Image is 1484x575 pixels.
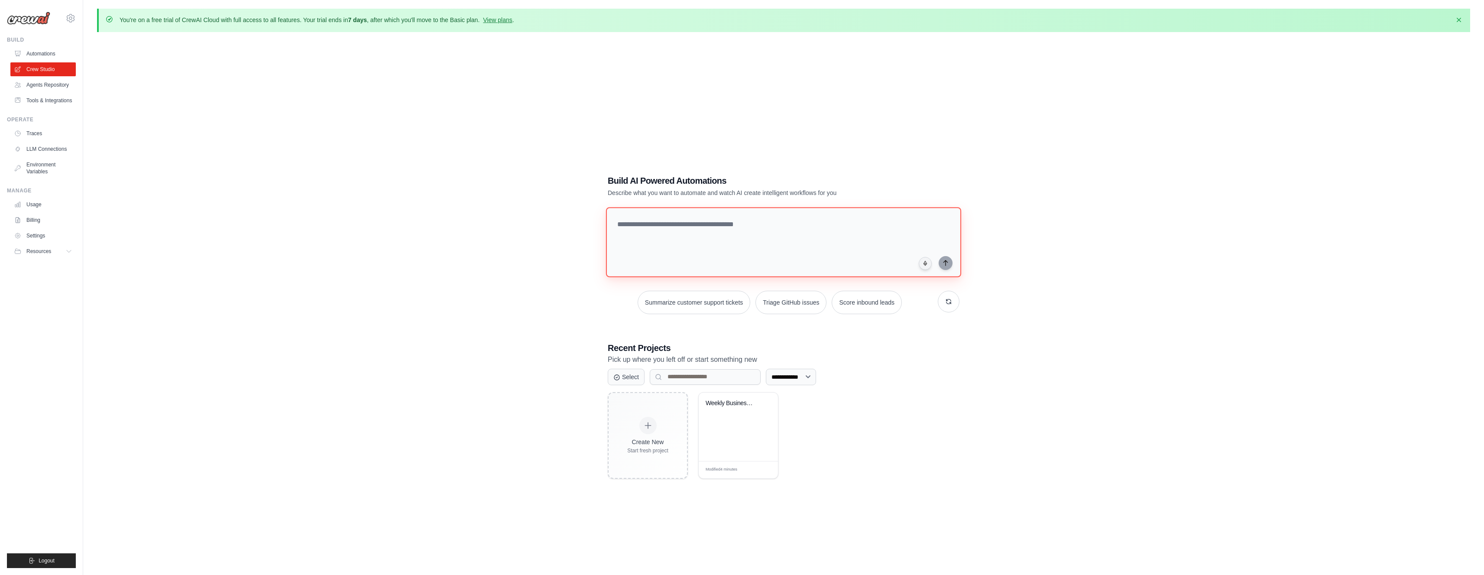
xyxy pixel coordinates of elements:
[10,158,76,179] a: Environment Variables
[10,244,76,258] button: Resources
[758,467,765,473] span: Edit
[7,116,76,123] div: Operate
[608,175,899,187] h1: Build AI Powered Automations
[706,467,737,473] span: Modified 4 minutes
[10,229,76,243] a: Settings
[7,36,76,43] div: Build
[7,12,50,25] img: Logo
[39,557,55,564] span: Logout
[832,291,902,314] button: Score inbound leads
[10,78,76,92] a: Agents Repository
[706,400,758,407] div: Weekly Business Intelligence Automation
[10,94,76,107] a: Tools & Integrations
[919,257,932,270] button: Click to speak your automation idea
[7,187,76,194] div: Manage
[608,188,899,197] p: Describe what you want to automate and watch AI create intelligent workflows for you
[348,16,367,23] strong: 7 days
[627,447,668,454] div: Start fresh project
[608,342,959,354] h3: Recent Projects
[7,553,76,568] button: Logout
[10,47,76,61] a: Automations
[10,142,76,156] a: LLM Connections
[10,127,76,140] a: Traces
[10,213,76,227] a: Billing
[120,16,514,24] p: You're on a free trial of CrewAI Cloud with full access to all features. Your trial ends in , aft...
[638,291,750,314] button: Summarize customer support tickets
[608,369,645,385] button: Select
[10,62,76,76] a: Crew Studio
[10,198,76,211] a: Usage
[26,248,51,255] span: Resources
[755,291,826,314] button: Triage GitHub issues
[627,438,668,446] div: Create New
[483,16,512,23] a: View plans
[938,291,959,312] button: Get new suggestions
[608,354,959,365] p: Pick up where you left off or start something new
